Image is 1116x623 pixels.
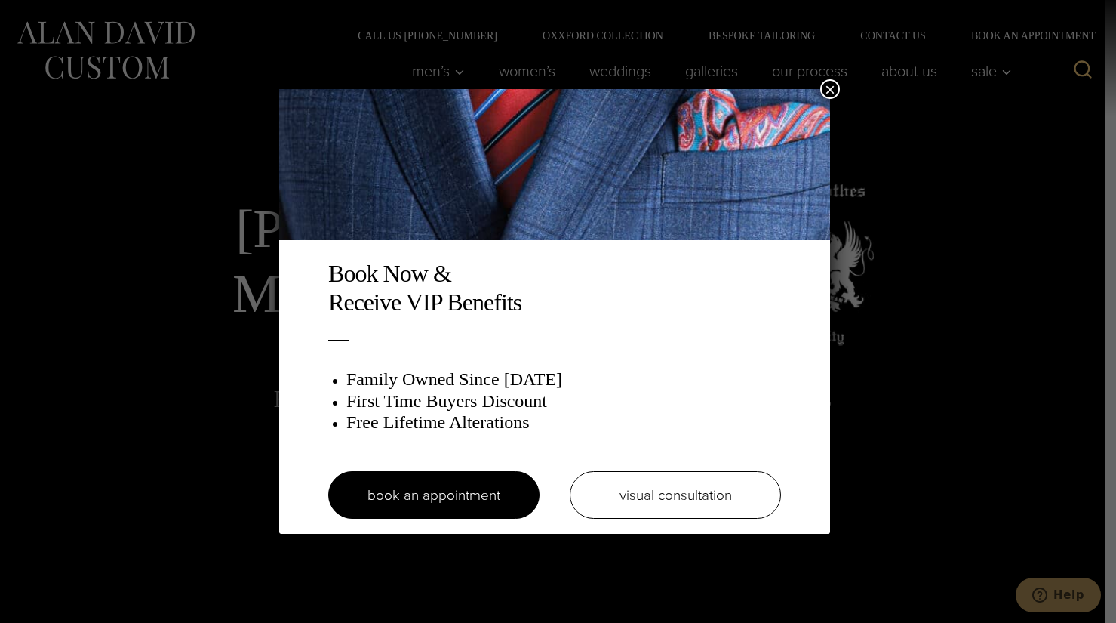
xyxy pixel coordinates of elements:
[328,471,540,519] a: book an appointment
[346,412,781,433] h3: Free Lifetime Alterations
[570,471,781,519] a: visual consultation
[346,390,781,412] h3: First Time Buyers Discount
[820,79,840,99] button: Close
[346,369,781,390] h3: Family Owned Since [DATE]
[328,259,781,317] h2: Book Now & Receive VIP Benefits
[38,11,69,24] span: Help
